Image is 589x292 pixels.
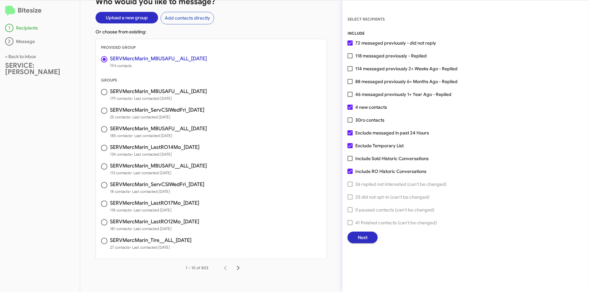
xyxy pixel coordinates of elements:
[5,5,75,16] h2: Bitesize
[355,103,387,111] span: 4 new contacts
[96,44,327,51] div: PROVIDED GROUP
[219,262,232,274] button: Previous page
[5,24,75,32] div: Recipients
[355,142,404,150] span: Exclude Temporary List
[358,232,367,243] span: Next
[110,170,207,176] span: 113 contacts
[131,96,172,101] span: • Last contacted [DATE]
[131,208,172,212] span: • Last contacted [DATE]
[161,12,214,24] button: Add contacts directly
[110,107,204,113] h3: SERVMercMarin_ServCSIWedFri_[DATE]
[355,167,426,175] span: Include RO Historic Conversations
[5,37,13,46] div: 2
[110,163,207,168] h3: SERVMercMarin_MBUSAFU__ALL_[DATE]
[355,180,447,188] span: 36 replied not interested (can't be changed)
[232,262,245,274] button: Next page
[110,126,207,131] h3: SERVMercMarin_MBUSAFU__ALL_[DATE]
[5,6,15,16] img: logo-minimal.svg
[355,193,430,201] span: 33 did not opt-in (can't be changed)
[110,188,204,195] span: 18 contacts
[361,117,384,123] span: ro contacts
[355,52,427,60] span: 118 messaged previously - Replied
[96,29,327,35] p: Or choose from existing:
[355,116,384,124] span: 30
[110,244,191,251] span: 27 contacts
[355,155,429,162] span: Include Sold Historic Conversations
[355,78,458,85] span: 88 messaged previously 6+ Months Ago - Replied
[110,219,199,224] h3: SERVMercMarin_LastRO12Mo_[DATE]
[106,12,148,23] span: Upload a new group
[355,219,437,227] span: 41 finished contacts (can't be changed)
[355,206,434,214] span: 0 paused contacts (can't be changed)
[110,95,207,102] span: 179 contacts
[110,182,204,187] h3: SERVMercMarin_ServCSIWedFri_[DATE]
[5,62,75,75] div: SERVICE: [PERSON_NAME]
[96,77,327,83] div: GROUPS
[130,245,170,250] span: • Last contacted [DATE]
[348,17,385,21] span: SELECT RECIPIENTS
[348,30,584,37] div: INCLUDE
[110,207,199,213] span: 118 contacts
[130,189,170,194] span: • Last contacted [DATE]
[110,226,199,232] span: 181 contacts
[131,226,172,231] span: • Last contacted [DATE]
[110,89,207,94] h3: SERVMercMarin_MBUSAFU__ALL_[DATE]
[5,54,36,59] a: < Back to inbox
[110,114,204,120] span: 25 contacts
[110,145,199,150] h3: SERVMercMarin_LastRO14Mo_[DATE]
[131,152,172,157] span: • Last contacted [DATE]
[110,63,207,69] span: 194 contacts
[96,12,158,23] button: Upload a new group
[110,151,199,158] span: 134 contacts
[355,90,451,98] span: 46 messaged previously 1+ Year Ago - Replied
[110,56,207,61] h3: SERVMercMarin_MBUSAFU__ALL_[DATE]
[130,115,170,119] span: • Last contacted [DATE]
[186,265,209,271] div: 1 – 10 of 803
[355,65,458,73] span: 114 messaged previously 2+ Weeks Ago - Replied
[110,133,207,139] span: 185 contacts
[131,170,171,175] span: • Last contacted [DATE]
[110,201,199,206] h3: SERVMercMarin_LastRO17Mo_[DATE]
[348,232,378,243] button: Next
[132,133,172,138] span: • Last contacted [DATE]
[5,24,13,32] div: 1
[355,129,429,137] span: Exclude messaged in past 24 Hours
[5,37,75,46] div: Message
[355,39,436,47] span: 72 messaged previously - did not reply
[110,238,191,243] h3: SERVMercMarin_Tire__ALL_[DATE]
